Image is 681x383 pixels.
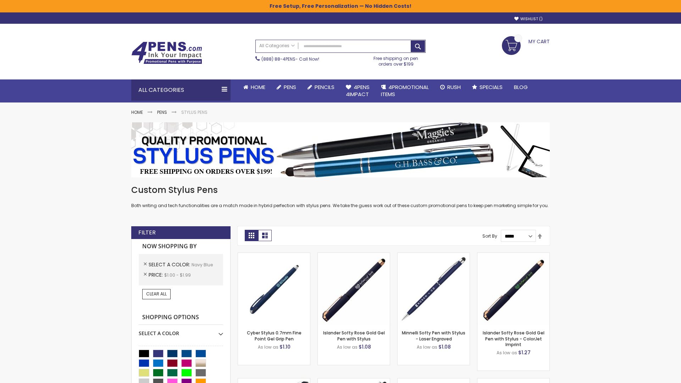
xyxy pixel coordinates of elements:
img: 4Pens Custom Pens and Promotional Products [131,41,202,64]
strong: Shopping Options [139,310,223,325]
span: $1.08 [359,343,371,350]
span: Select A Color [149,261,192,268]
a: (888) 88-4PENS [261,56,295,62]
a: Rush [434,79,466,95]
a: Islander Softy Rose Gold Gel Pen with Stylus [323,330,385,342]
strong: Stylus Pens [181,109,207,115]
div: Select A Color [139,325,223,337]
strong: Filter [138,229,156,237]
a: Islander Softy Rose Gold Gel Pen with Stylus-Navy Blue [318,252,390,259]
span: As low as [497,350,517,356]
a: Home [131,109,143,115]
a: All Categories [256,40,298,52]
h1: Custom Stylus Pens [131,184,550,196]
a: Cyber Stylus 0.7mm Fine Point Gel Grip Pen [247,330,301,342]
span: $1.10 [279,343,290,350]
img: Stylus Pens [131,122,550,177]
div: Free shipping on pen orders over $199 [366,53,426,67]
a: Pens [157,109,167,115]
span: Navy Blue [192,262,213,268]
a: 4PROMOTIONALITEMS [375,79,434,102]
a: Blog [508,79,533,95]
span: 4PROMOTIONAL ITEMS [381,83,429,98]
div: All Categories [131,79,231,101]
a: Clear All [142,289,171,299]
a: Home [238,79,271,95]
img: Islander Softy Rose Gold Gel Pen with Stylus - ColorJet Imprint-Navy Blue [477,253,549,325]
span: Specials [480,83,503,91]
a: Minnelli Softy Pen with Stylus - Laser Engraved-Navy Blue [398,252,470,259]
span: $1.27 [518,349,531,356]
span: As low as [417,344,437,350]
a: Minnelli Softy Pen with Stylus - Laser Engraved [402,330,465,342]
a: Islander Softy Rose Gold Gel Pen with Stylus - ColorJet Imprint-Navy Blue [477,252,549,259]
a: Pens [271,79,302,95]
img: Cyber Stylus 0.7mm Fine Point Gel Grip Pen-Navy Blue [238,253,310,325]
span: $1.08 [438,343,451,350]
strong: Grid [245,230,258,241]
span: All Categories [259,43,295,49]
span: Price [149,271,164,278]
span: Rush [447,83,461,91]
label: Sort By [482,233,497,239]
strong: Now Shopping by [139,239,223,254]
span: Blog [514,83,528,91]
span: Pencils [315,83,334,91]
a: Specials [466,79,508,95]
span: 4Pens 4impact [346,83,370,98]
span: $1.00 - $1.99 [164,272,191,278]
span: As low as [337,344,358,350]
img: Minnelli Softy Pen with Stylus - Laser Engraved-Navy Blue [398,253,470,325]
span: As low as [258,344,278,350]
a: Cyber Stylus 0.7mm Fine Point Gel Grip Pen-Navy Blue [238,252,310,259]
img: Islander Softy Rose Gold Gel Pen with Stylus-Navy Blue [318,253,390,325]
a: Wishlist [514,16,543,22]
a: Islander Softy Rose Gold Gel Pen with Stylus - ColorJet Imprint [483,330,544,347]
a: Pencils [302,79,340,95]
a: 4Pens4impact [340,79,375,102]
span: - Call Now! [261,56,319,62]
span: Pens [284,83,296,91]
span: Home [251,83,265,91]
span: Clear All [146,291,167,297]
div: Both writing and tech functionalities are a match made in hybrid perfection with stylus pens. We ... [131,184,550,209]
